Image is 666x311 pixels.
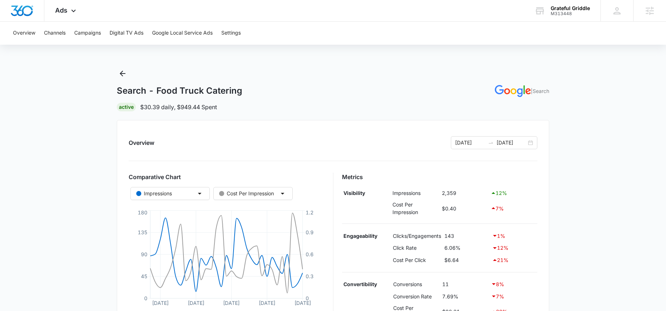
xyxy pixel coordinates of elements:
[488,140,494,146] span: to
[490,189,536,197] div: 12 %
[391,290,441,302] td: Conversion Rate
[495,85,531,97] img: GOOGLE_ADS
[391,187,440,199] td: Impressions
[440,278,489,290] td: 11
[138,209,147,215] tspan: 180
[44,22,66,45] button: Channels
[130,187,210,200] button: Impressions
[152,22,213,45] button: Google Local Service Ads
[440,199,489,218] td: $0.40
[443,254,490,266] td: $6.64
[497,139,527,147] input: End date
[306,209,314,215] tspan: 1.2
[117,68,128,79] button: Back
[117,85,242,96] h1: Search - Food Truck Catering
[491,292,536,301] div: 7 %
[55,6,67,14] span: Ads
[343,281,377,287] strong: Convertibility
[440,290,489,302] td: 7.69%
[440,187,489,199] td: 2,359
[74,22,101,45] button: Campaigns
[343,233,377,239] strong: Engageability
[455,139,485,147] input: Start date
[492,244,536,252] div: 12 %
[152,299,169,306] tspan: [DATE]
[219,190,274,197] div: Cost Per Impression
[140,103,217,111] p: $30.39 daily , $949.44 Spent
[551,11,590,16] div: account id
[223,299,240,306] tspan: [DATE]
[391,242,443,254] td: Click Rate
[391,230,443,242] td: Clicks/Engagements
[342,173,538,181] h3: Metrics
[531,87,549,95] p: | Search
[136,190,172,197] div: Impressions
[488,140,494,146] span: swap-right
[188,299,204,306] tspan: [DATE]
[110,22,143,45] button: Digital TV Ads
[443,242,490,254] td: 6.06%
[391,254,443,266] td: Cost Per Click
[306,295,309,301] tspan: 0
[391,278,441,290] td: Conversions
[391,199,440,218] td: Cost Per Impression
[490,204,536,213] div: 7 %
[259,299,275,306] tspan: [DATE]
[492,231,536,240] div: 1 %
[491,280,536,288] div: 8 %
[306,229,314,235] tspan: 0.9
[117,103,136,111] div: Active
[141,251,147,257] tspan: 90
[551,5,590,11] div: account name
[343,190,365,196] strong: Visibility
[129,138,154,147] h2: Overview
[306,273,314,279] tspan: 0.3
[443,230,490,242] td: 143
[138,229,147,235] tspan: 135
[129,173,324,181] h3: Comparative Chart
[213,187,293,200] button: Cost Per Impression
[306,251,314,257] tspan: 0.6
[144,295,147,301] tspan: 0
[141,273,147,279] tspan: 45
[221,22,241,45] button: Settings
[13,22,35,45] button: Overview
[294,299,311,306] tspan: [DATE]
[492,256,536,265] div: 21 %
